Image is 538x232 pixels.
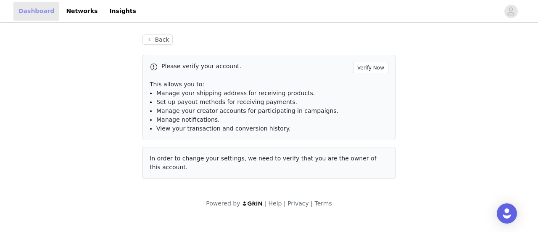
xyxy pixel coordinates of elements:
[156,107,338,114] span: Manage your creator accounts for participating in campaigns.
[150,80,388,89] p: This allows you to:
[284,200,286,207] span: |
[104,2,141,21] a: Insights
[269,200,282,207] a: Help
[314,200,332,207] a: Terms
[142,35,173,45] button: Back
[311,200,313,207] span: |
[265,200,267,207] span: |
[353,62,388,73] button: Verify Now
[287,200,309,207] a: Privacy
[206,200,240,207] span: Powered by
[242,201,263,206] img: logo
[13,2,59,21] a: Dashboard
[150,155,377,171] span: In order to change your settings, we need to verify that you are the owner of this account.
[497,203,517,224] div: Open Intercom Messenger
[161,62,350,71] p: Please verify your account.
[156,116,220,123] span: Manage notifications.
[61,2,103,21] a: Networks
[156,125,290,132] span: View your transaction and conversion history.
[507,5,515,18] div: avatar
[156,90,315,96] span: Manage your shipping address for receiving products.
[156,99,297,105] span: Set up payout methods for receiving payments.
